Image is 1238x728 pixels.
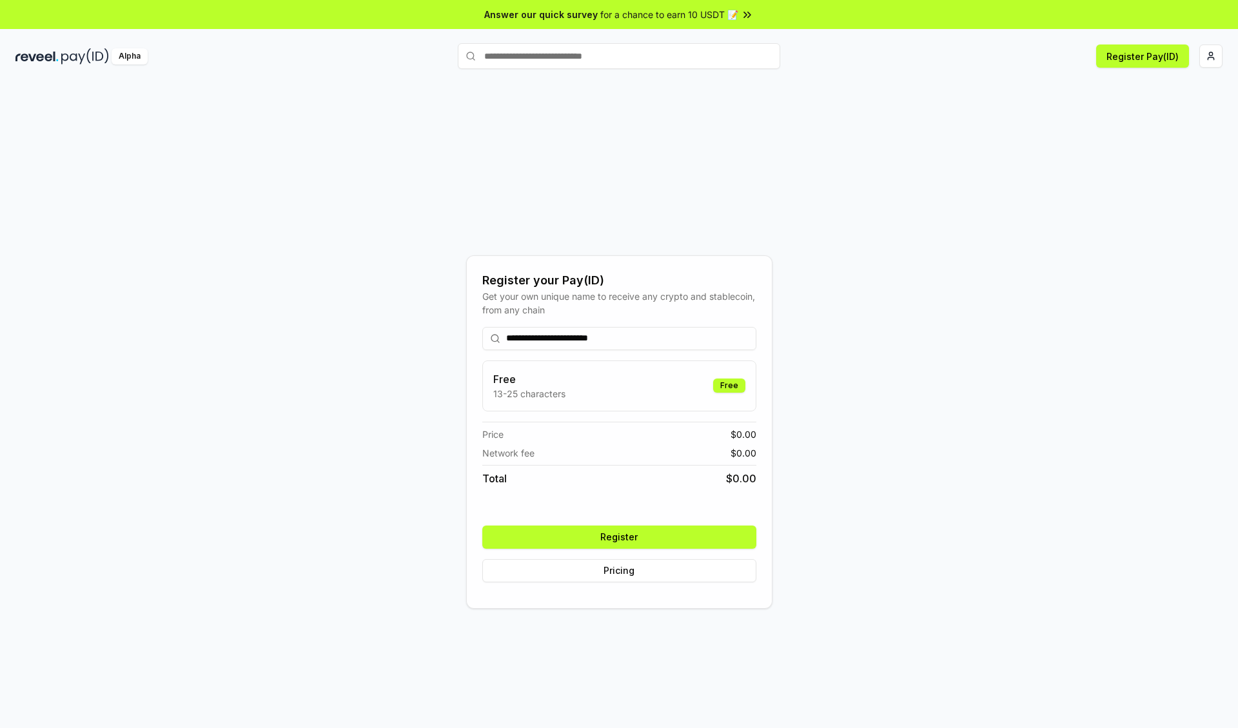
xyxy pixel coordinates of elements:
[493,371,565,387] h3: Free
[482,526,756,549] button: Register
[482,446,535,460] span: Network fee
[482,271,756,290] div: Register your Pay(ID)
[482,428,504,441] span: Price
[1096,44,1189,68] button: Register Pay(ID)
[731,428,756,441] span: $ 0.00
[112,48,148,64] div: Alpha
[482,559,756,582] button: Pricing
[61,48,109,64] img: pay_id
[482,290,756,317] div: Get your own unique name to receive any crypto and stablecoin, from any chain
[713,379,745,393] div: Free
[600,8,738,21] span: for a chance to earn 10 USDT 📝
[726,471,756,486] span: $ 0.00
[493,387,565,400] p: 13-25 characters
[15,48,59,64] img: reveel_dark
[482,471,507,486] span: Total
[731,446,756,460] span: $ 0.00
[484,8,598,21] span: Answer our quick survey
